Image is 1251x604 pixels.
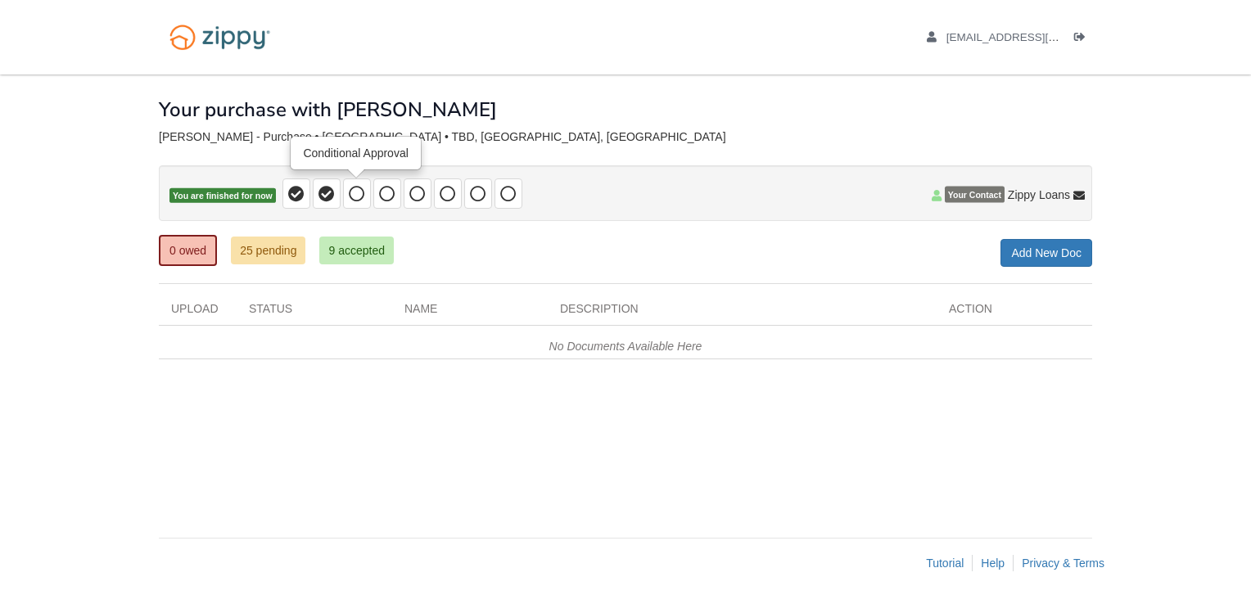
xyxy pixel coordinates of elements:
div: Name [392,300,548,325]
span: dnwright31817@gmail.com [946,31,1134,43]
a: Log out [1074,31,1092,47]
a: Help [981,557,1005,570]
a: 25 pending [231,237,305,264]
a: edit profile [927,31,1134,47]
a: Add New Doc [1000,239,1092,267]
em: No Documents Available Here [549,340,702,353]
a: 0 owed [159,235,217,266]
div: Conditional Approval [291,137,419,169]
span: Zippy Loans [1008,187,1070,203]
div: Status [237,300,392,325]
span: You are finished for now [169,188,276,204]
div: Description [548,300,937,325]
div: Upload [159,300,237,325]
h1: Your purchase with [PERSON_NAME] [159,99,497,120]
div: [PERSON_NAME] - Purchase • [GEOGRAPHIC_DATA] • TBD, [GEOGRAPHIC_DATA], [GEOGRAPHIC_DATA] [159,130,1092,144]
img: Logo [159,16,281,58]
a: Privacy & Terms [1022,557,1104,570]
span: Your Contact [945,187,1005,203]
div: Action [937,300,1092,325]
a: 9 accepted [319,237,394,264]
a: Tutorial [926,557,964,570]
